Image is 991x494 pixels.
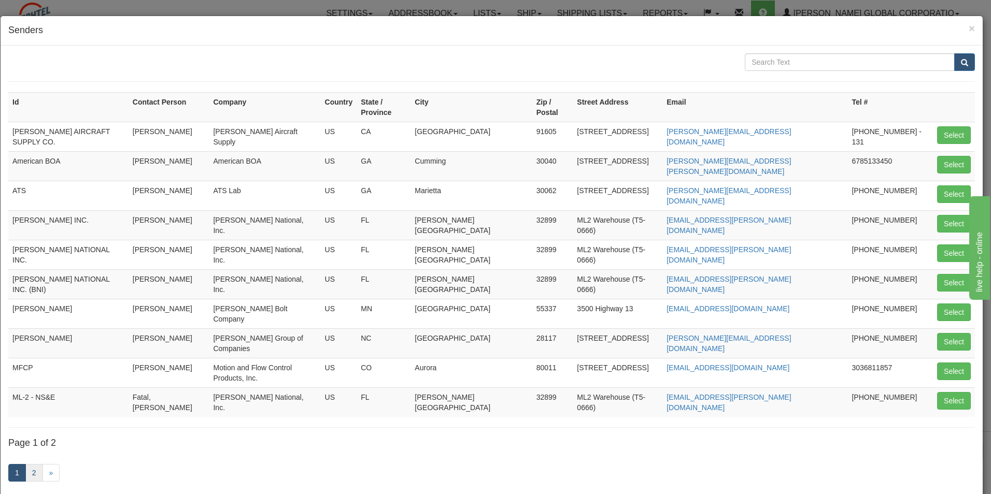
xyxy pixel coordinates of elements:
td: 3500 Highway 13 [573,299,662,328]
td: Fatal, [PERSON_NAME] [129,387,209,417]
td: [PHONE_NUMBER] [847,181,933,210]
td: [PERSON_NAME] [8,328,129,358]
td: 91605 [532,122,573,151]
th: Contact Person [129,92,209,122]
button: Select [937,392,971,410]
td: [PERSON_NAME] Bolt Company [209,299,320,328]
td: [PHONE_NUMBER] [847,387,933,417]
td: 30062 [532,181,573,210]
td: FL [357,240,410,269]
td: US [321,299,357,328]
td: US [321,151,357,181]
td: [PERSON_NAME] [129,122,209,151]
button: Select [937,185,971,203]
td: American BOA [8,151,129,181]
td: 32899 [532,269,573,299]
td: ML2 Warehouse (T5-0666) [573,269,662,299]
iframe: chat widget [967,194,990,300]
td: 32899 [532,210,573,240]
td: [STREET_ADDRESS] [573,358,662,387]
td: Aurora [410,358,532,387]
td: US [321,328,357,358]
th: Id [8,92,129,122]
th: City [410,92,532,122]
td: 6785133450 [847,151,933,181]
td: 3036811857 [847,358,933,387]
td: MFCP [8,358,129,387]
button: Select [937,303,971,321]
button: Select [937,215,971,233]
td: [PHONE_NUMBER] - 131 [847,122,933,151]
td: [PERSON_NAME] National, Inc. [209,210,320,240]
td: [PERSON_NAME] Aircraft Supply [209,122,320,151]
td: American BOA [209,151,320,181]
a: 2 [25,464,43,482]
td: ML2 Warehouse (T5-0666) [573,387,662,417]
a: [EMAIL_ADDRESS][PERSON_NAME][DOMAIN_NAME] [667,275,791,294]
button: Select [937,126,971,144]
td: [PHONE_NUMBER] [847,269,933,299]
td: 55337 [532,299,573,328]
button: Close [969,23,975,34]
a: [EMAIL_ADDRESS][PERSON_NAME][DOMAIN_NAME] [667,393,791,412]
td: US [321,269,357,299]
td: FL [357,387,410,417]
input: Search Text [745,53,955,71]
td: NC [357,328,410,358]
td: [GEOGRAPHIC_DATA] [410,122,532,151]
td: [PERSON_NAME] NATIONAL INC. [8,240,129,269]
td: Cumming [410,151,532,181]
td: [PERSON_NAME] [8,299,129,328]
th: Company [209,92,320,122]
td: [PERSON_NAME] Group of Companies [209,328,320,358]
button: Select [937,274,971,292]
td: [PERSON_NAME] NATIONAL INC. (BNI) [8,269,129,299]
th: State / Province [357,92,410,122]
td: CO [357,358,410,387]
a: [EMAIL_ADDRESS][DOMAIN_NAME] [667,304,789,313]
th: Street Address [573,92,662,122]
button: Select [937,362,971,380]
td: [GEOGRAPHIC_DATA] [410,299,532,328]
td: 80011 [532,358,573,387]
td: 32899 [532,240,573,269]
a: » [43,464,60,482]
a: [EMAIL_ADDRESS][PERSON_NAME][DOMAIN_NAME] [667,245,791,264]
button: Select [937,333,971,351]
td: [GEOGRAPHIC_DATA] [410,328,532,358]
span: × [969,22,975,34]
td: US [321,358,357,387]
button: Select [937,156,971,173]
td: [PERSON_NAME] AIRCRAFT SUPPLY CO. [8,122,129,151]
td: [STREET_ADDRESS] [573,151,662,181]
a: [PERSON_NAME][EMAIL_ADDRESS][PERSON_NAME][DOMAIN_NAME] [667,157,791,176]
a: 1 [8,464,26,482]
td: [PERSON_NAME] [129,358,209,387]
td: [PHONE_NUMBER] [847,210,933,240]
td: ML2 Warehouse (T5-0666) [573,210,662,240]
td: [STREET_ADDRESS] [573,328,662,358]
td: GA [357,181,410,210]
button: Select [937,244,971,262]
td: [PHONE_NUMBER] [847,328,933,358]
td: ATS [8,181,129,210]
td: FL [357,210,410,240]
td: FL [357,269,410,299]
td: Motion and Flow Control Products, Inc. [209,358,320,387]
td: [STREET_ADDRESS] [573,122,662,151]
td: US [321,387,357,417]
td: 30040 [532,151,573,181]
td: [PHONE_NUMBER] [847,299,933,328]
td: 32899 [532,387,573,417]
td: [PERSON_NAME] [129,151,209,181]
th: Country [321,92,357,122]
td: [PERSON_NAME][GEOGRAPHIC_DATA] [410,210,532,240]
a: [PERSON_NAME][EMAIL_ADDRESS][DOMAIN_NAME] [667,334,791,353]
a: [PERSON_NAME][EMAIL_ADDRESS][DOMAIN_NAME] [667,127,791,146]
h4: Senders [8,24,975,37]
td: CA [357,122,410,151]
h4: Page 1 of 2 [8,438,975,448]
td: Marietta [410,181,532,210]
td: [PERSON_NAME][GEOGRAPHIC_DATA] [410,387,532,417]
td: [PERSON_NAME] [129,181,209,210]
